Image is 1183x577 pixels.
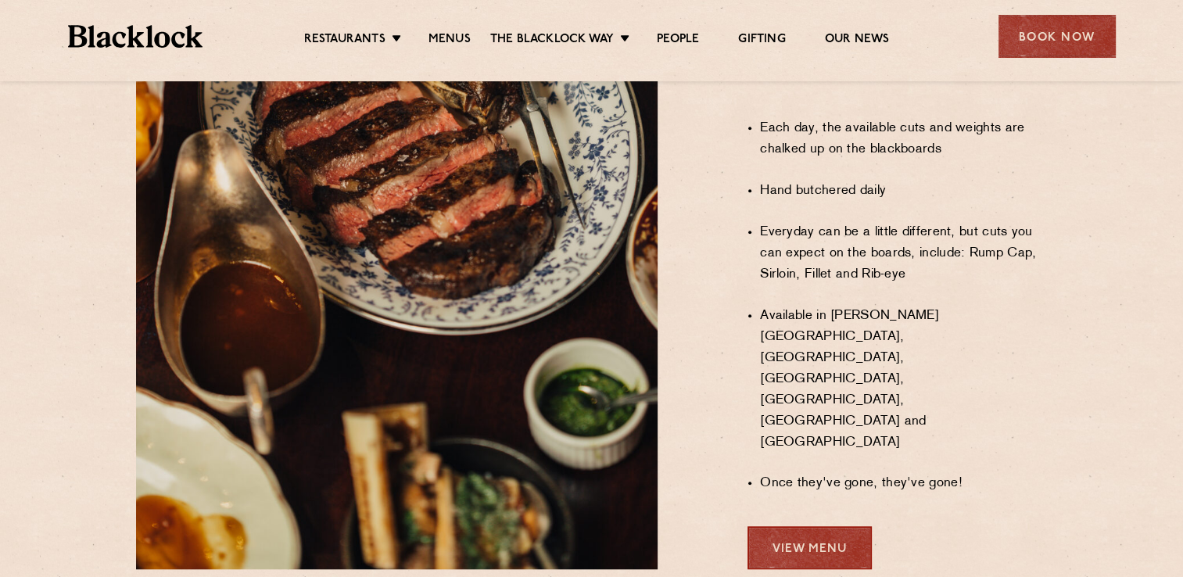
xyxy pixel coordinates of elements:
[760,181,1047,202] li: Hand butchered daily
[738,32,785,49] a: Gifting
[760,222,1047,285] li: Everyday can be a little different, but cuts you can expect on the boards, include: Rump Cap, Sir...
[760,473,1047,494] li: Once they've gone, they've gone!
[747,526,872,569] a: View Menu
[490,32,614,49] a: The Blacklock Way
[998,15,1116,58] div: Book Now
[760,306,1047,453] li: Available in [PERSON_NAME][GEOGRAPHIC_DATA], [GEOGRAPHIC_DATA], [GEOGRAPHIC_DATA], [GEOGRAPHIC_DA...
[68,25,203,48] img: BL_Textured_Logo-footer-cropped.svg
[428,32,471,49] a: Menus
[304,32,385,49] a: Restaurants
[760,118,1047,160] li: Each day, the available cuts and weights are chalked up on the blackboards
[657,32,699,49] a: People
[825,32,890,49] a: Our News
